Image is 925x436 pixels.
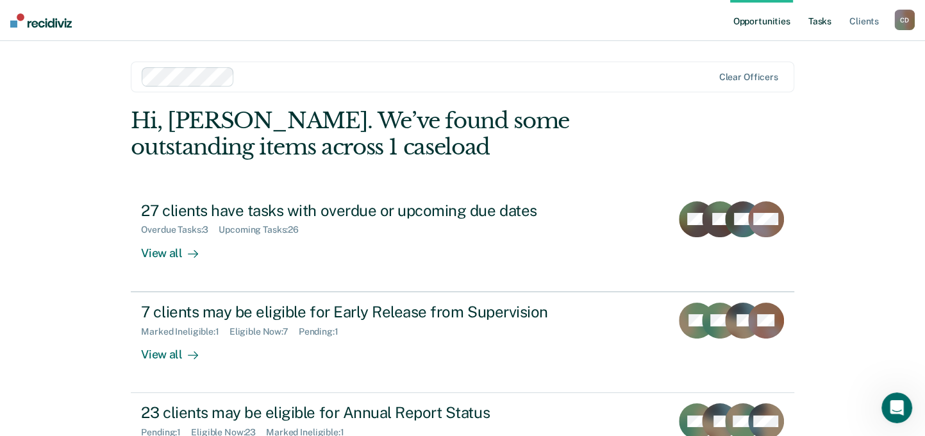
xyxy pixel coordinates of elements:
iframe: Intercom live chat [881,392,912,423]
div: Marked Ineligible : 1 [141,326,229,337]
div: View all [141,337,213,362]
img: Recidiviz [10,13,72,28]
div: Upcoming Tasks : 26 [219,224,309,235]
div: 27 clients have tasks with overdue or upcoming due dates [141,201,591,220]
a: 27 clients have tasks with overdue or upcoming due datesOverdue Tasks:3Upcoming Tasks:26View all [131,191,794,292]
a: 7 clients may be eligible for Early Release from SupervisionMarked Ineligible:1Eligible Now:7Pend... [131,292,794,393]
div: Pending : 1 [299,326,349,337]
button: CD [894,10,915,30]
div: C D [894,10,915,30]
div: Eligible Now : 7 [229,326,299,337]
div: 7 clients may be eligible for Early Release from Supervision [141,303,591,321]
div: Clear officers [719,72,778,83]
div: 23 clients may be eligible for Annual Report Status [141,403,591,422]
div: Overdue Tasks : 3 [141,224,219,235]
div: Hi, [PERSON_NAME]. We’ve found some outstanding items across 1 caseload [131,108,661,160]
div: View all [141,235,213,260]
